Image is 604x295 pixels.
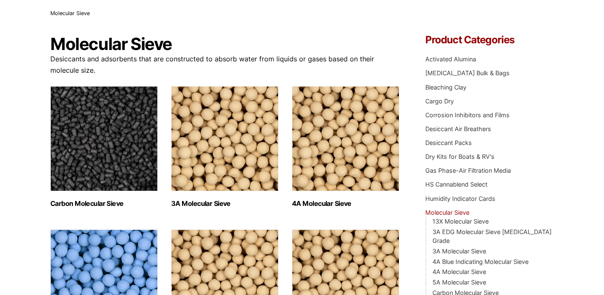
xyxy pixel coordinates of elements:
h4: Product Categories [425,35,554,45]
a: Cargo Dry [425,97,454,105]
a: Desiccant Packs [425,139,472,146]
h2: 4A Molecular Sieve [292,200,399,208]
a: Visit product category Carbon Molecular Sieve [50,86,158,208]
a: [MEDICAL_DATA] Bulk & Bags [425,69,510,76]
h1: Molecular Sieve [50,35,400,53]
img: 4A Molecular Sieve [292,86,399,191]
a: Corrosion Inhibitors and Films [425,111,510,119]
a: 5A Molecular Sieve [432,279,486,286]
a: Gas Phase-Air Filtration Media [425,167,511,174]
h2: Carbon Molecular Sieve [50,200,158,208]
a: Visit product category 3A Molecular Sieve [171,86,279,208]
h2: 3A Molecular Sieve [171,200,279,208]
a: Humidity Indicator Cards [425,195,495,202]
a: Activated Alumina [425,55,476,63]
a: 4A Blue Indicating Molecular Sieve [432,258,528,265]
a: HS Cannablend Select [425,181,487,188]
img: Carbon Molecular Sieve [50,86,158,191]
a: Visit product category 4A Molecular Sieve [292,86,399,208]
a: 3A EDG Molecular Sieve [MEDICAL_DATA] Grade [432,228,552,245]
p: Desiccants and adsorbents that are constructed to absorb water from liquids or gases based on the... [50,53,400,76]
a: Bleaching Clay [425,84,466,91]
a: Dry Kits for Boats & RV's [425,153,495,160]
a: Molecular Sieve [425,209,469,216]
img: 3A Molecular Sieve [171,86,279,191]
a: 3A Molecular Sieve [432,248,486,255]
a: 13X Molecular Sieve [432,218,489,225]
a: Desiccant Air Breathers [425,125,491,132]
span: Molecular Sieve [50,10,90,16]
a: 4A Molecular Sieve [432,268,486,275]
